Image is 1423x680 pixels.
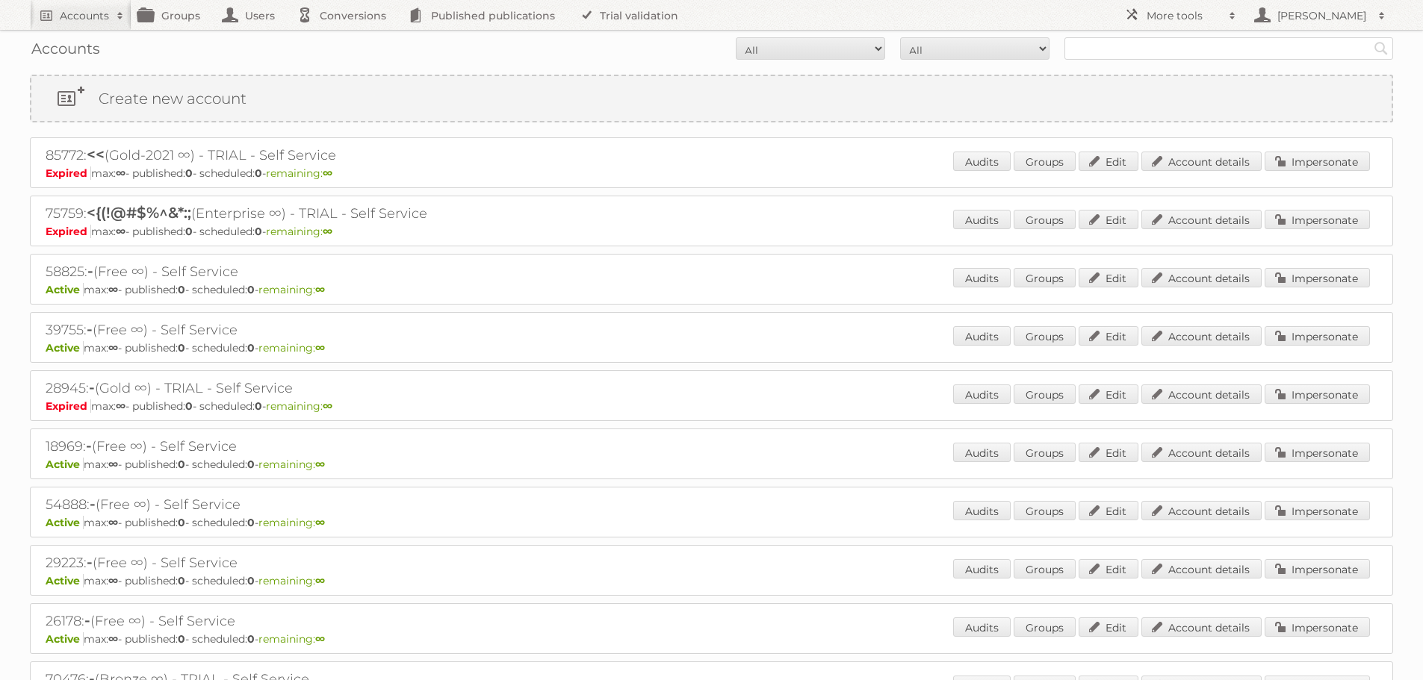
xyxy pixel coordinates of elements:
a: Groups [1014,326,1076,346]
span: remaining: [258,516,325,529]
a: Audits [953,326,1011,346]
strong: ∞ [323,166,332,180]
span: Active [46,341,84,355]
span: remaining: [266,166,332,180]
strong: 0 [185,166,193,180]
strong: ∞ [315,458,325,471]
strong: ∞ [315,516,325,529]
span: - [90,495,96,513]
strong: 0 [247,632,255,646]
span: - [84,611,90,629]
p: max: - published: - scheduled: - [46,166,1377,180]
h2: 39755: (Free ∞) - Self Service [46,320,568,340]
strong: ∞ [323,225,332,238]
span: Active [46,516,84,529]
a: Impersonate [1265,384,1370,404]
a: Audits [953,501,1011,520]
span: Active [46,283,84,296]
a: Impersonate [1265,326,1370,346]
a: Groups [1014,210,1076,229]
a: Audits [953,559,1011,578]
a: Edit [1079,559,1138,578]
h2: 85772: (Gold-2021 ∞) - TRIAL - Self Service [46,146,568,165]
p: max: - published: - scheduled: - [46,283,1377,296]
strong: ∞ [108,632,118,646]
strong: 0 [255,399,262,413]
span: - [87,320,93,338]
span: Active [46,574,84,587]
p: max: - published: - scheduled: - [46,574,1377,587]
span: <{(!@#$%^&*:; [87,204,191,222]
strong: 0 [247,341,255,355]
a: Impersonate [1265,559,1370,578]
a: Impersonate [1265,268,1370,287]
a: Edit [1079,210,1138,229]
strong: 0 [178,632,185,646]
strong: 0 [185,225,193,238]
span: remaining: [258,458,325,471]
a: Audits [953,210,1011,229]
h2: 28945: (Gold ∞) - TRIAL - Self Service [46,378,568,398]
a: Groups [1014,617,1076,637]
strong: 0 [185,399,193,413]
a: Edit [1079,384,1138,404]
a: Groups [1014,443,1076,462]
strong: 0 [247,574,255,587]
span: remaining: [266,225,332,238]
span: - [87,553,93,571]
strong: ∞ [116,166,125,180]
a: Account details [1141,268,1262,287]
a: Account details [1141,210,1262,229]
span: remaining: [258,283,325,296]
strong: ∞ [116,399,125,413]
a: Groups [1014,384,1076,404]
strong: ∞ [108,283,118,296]
a: Edit [1079,443,1138,462]
h2: 18969: (Free ∞) - Self Service [46,437,568,456]
a: Impersonate [1265,152,1370,171]
a: Audits [953,443,1011,462]
strong: 0 [247,516,255,529]
strong: ∞ [315,574,325,587]
span: Expired [46,166,91,180]
h2: [PERSON_NAME] [1274,8,1371,23]
span: - [87,262,93,280]
strong: ∞ [108,458,118,471]
a: Account details [1141,617,1262,637]
h2: More tools [1147,8,1221,23]
h2: Accounts [60,8,109,23]
input: Search [1370,37,1392,60]
p: max: - published: - scheduled: - [46,341,1377,355]
a: Audits [953,384,1011,404]
strong: 0 [255,166,262,180]
a: Edit [1079,152,1138,171]
a: Groups [1014,268,1076,287]
a: Account details [1141,152,1262,171]
a: Account details [1141,443,1262,462]
h2: 58825: (Free ∞) - Self Service [46,262,568,281]
strong: ∞ [315,632,325,646]
a: Impersonate [1265,501,1370,520]
strong: ∞ [116,225,125,238]
strong: ∞ [323,399,332,413]
span: remaining: [258,341,325,355]
h2: 54888: (Free ∞) - Self Service [46,495,568,514]
strong: 0 [178,516,185,529]
span: Expired [46,225,91,238]
a: Groups [1014,501,1076,520]
span: remaining: [266,399,332,413]
a: Groups [1014,559,1076,578]
a: Create new account [31,76,1392,121]
p: max: - published: - scheduled: - [46,225,1377,238]
strong: 0 [247,283,255,296]
a: Audits [953,617,1011,637]
p: max: - published: - scheduled: - [46,458,1377,471]
strong: 0 [178,574,185,587]
p: max: - published: - scheduled: - [46,399,1377,413]
strong: 0 [178,341,185,355]
strong: 0 [255,225,262,238]
span: - [86,437,92,455]
a: Edit [1079,268,1138,287]
p: max: - published: - scheduled: - [46,516,1377,529]
span: - [89,378,95,396]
